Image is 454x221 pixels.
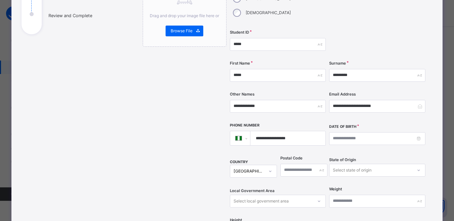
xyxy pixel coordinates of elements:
div: Select local government area [234,195,289,208]
span: COUNTRY [230,160,248,164]
label: Other Names [230,91,254,97]
label: Date of Birth [329,124,356,130]
span: Local Government Area [230,188,275,194]
span: State of Origin [329,157,356,163]
label: [DEMOGRAPHIC_DATA] [246,10,291,16]
label: Student ID [230,30,249,35]
div: Select state of origin [333,164,372,177]
label: Postal Code [280,155,303,161]
label: Email Address [329,91,356,97]
label: Phone Number [230,123,259,128]
span: Browse File [171,28,193,34]
label: Weight [329,186,342,192]
label: Surname [329,61,346,66]
label: First Name [230,61,250,66]
div: [GEOGRAPHIC_DATA] [234,168,265,174]
span: Drag and drop your image file here or [150,13,219,18]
